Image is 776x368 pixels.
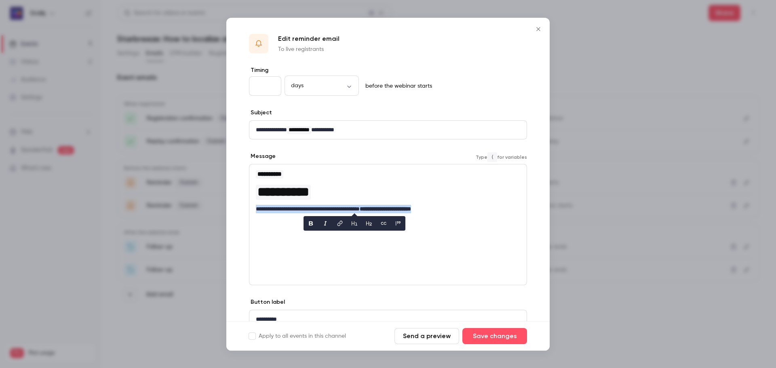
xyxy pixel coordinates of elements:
[249,66,527,74] label: Timing
[394,328,459,344] button: Send a preview
[285,82,359,90] div: days
[530,21,546,37] button: Close
[362,82,432,90] p: before the webinar starts
[476,152,527,162] span: Type for variables
[249,164,527,218] div: editor
[392,217,405,230] button: blockquote
[249,109,272,117] label: Subject
[249,152,276,160] label: Message
[278,45,339,53] p: To live registrants
[304,217,317,230] button: bold
[249,332,346,340] label: Apply to all events in this channel
[249,121,527,139] div: editor
[249,298,285,306] label: Button label
[249,310,527,328] div: editor
[333,217,346,230] button: link
[278,34,339,44] p: Edit reminder email
[319,217,332,230] button: italic
[487,152,497,162] code: {
[462,328,527,344] button: Save changes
